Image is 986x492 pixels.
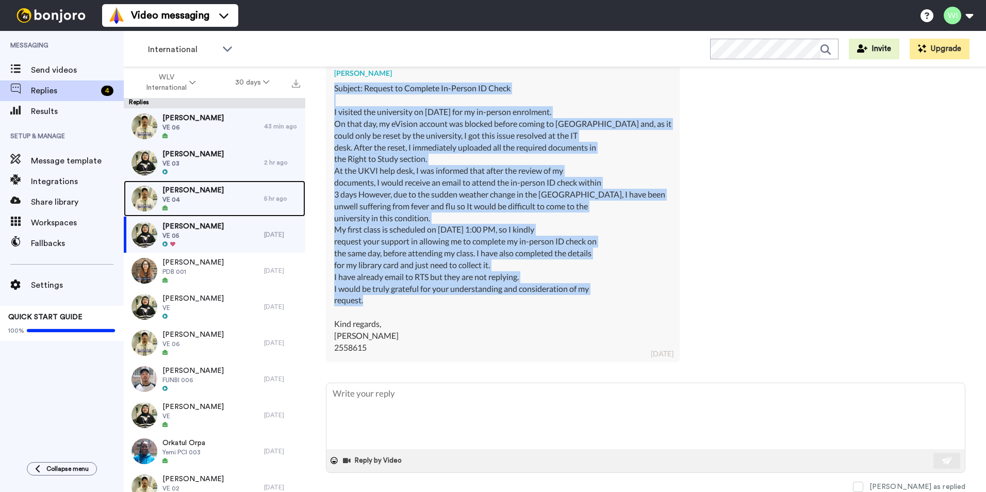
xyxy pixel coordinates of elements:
[216,73,289,92] button: 30 days
[124,325,305,361] a: [PERSON_NAME]VE 06[DATE]
[132,438,157,464] img: 3e23c4d3-1de5-4687-a0b0-757430013745-thumb.jpg
[132,258,157,284] img: 139000d5-7d0b-4327-a7b9-3e70836d1946-thumb.jpg
[264,411,300,419] div: [DATE]
[31,196,124,208] span: Share library
[148,43,217,56] span: International
[162,159,224,168] span: VE 03
[124,433,305,469] a: Orkatul OrpaYemi PCI 003[DATE]
[162,366,224,376] span: [PERSON_NAME]
[126,68,216,97] button: WLV International
[162,474,224,484] span: [PERSON_NAME]
[132,150,157,175] img: 22e093ee-6621-4089-9a64-2bb4a3293c61-thumb.jpg
[124,253,305,289] a: [PERSON_NAME]PDB 001[DATE]
[289,75,303,90] button: Export all results that match these filters now.
[145,72,187,93] span: WLV International
[264,375,300,383] div: [DATE]
[31,175,124,188] span: Integrations
[264,122,300,130] div: 43 min ago
[132,222,157,248] img: c5771198-484c-41a4-a086-442532575777-thumb.jpg
[162,304,224,312] span: VE
[869,482,965,492] div: [PERSON_NAME] as replied
[132,330,157,356] img: 0679e79f-bf66-4ac1-86ef-078eae539f64-thumb.jpg
[124,181,305,217] a: [PERSON_NAME]VE 045 hr ago
[942,456,953,465] img: send-white.svg
[264,483,300,491] div: [DATE]
[342,453,405,468] button: Reply by Video
[162,185,224,195] span: [PERSON_NAME]
[264,231,300,239] div: [DATE]
[849,39,899,59] button: Invite
[162,438,205,448] span: Orkatul Orpa
[162,221,224,232] span: [PERSON_NAME]
[132,366,157,392] img: 20357b13-09c5-4b1e-98cd-6bacbcb48d6b-thumb.jpg
[131,8,209,23] span: Video messaging
[108,7,125,24] img: vm-color.svg
[124,397,305,433] a: [PERSON_NAME]VE[DATE]
[162,340,224,348] span: VE 06
[12,8,90,23] img: bj-logo-header-white.svg
[31,85,97,97] span: Replies
[264,339,300,347] div: [DATE]
[162,149,224,159] span: [PERSON_NAME]
[292,79,300,88] img: export.svg
[132,113,157,139] img: 0679e79f-bf66-4ac1-86ef-078eae539f64-thumb.jpg
[162,293,224,304] span: [PERSON_NAME]
[334,68,671,78] div: [PERSON_NAME]
[162,123,224,132] span: VE 06
[8,314,83,321] span: QUICK START GUIDE
[264,267,300,275] div: [DATE]
[334,83,671,353] div: Subject: Request to Complete In-Person ID Check I visited the university on [DATE] for my in-pers...
[651,349,673,359] div: [DATE]
[162,257,224,268] span: [PERSON_NAME]
[124,144,305,181] a: [PERSON_NAME]VE 032 hr ago
[124,108,305,144] a: [PERSON_NAME]VE 0643 min ago
[162,113,224,123] span: [PERSON_NAME]
[8,326,24,335] span: 100%
[124,98,305,108] div: Replies
[31,64,124,76] span: Send videos
[162,232,224,240] span: VE 05
[264,158,300,167] div: 2 hr ago
[31,105,124,118] span: Results
[162,412,224,420] span: VE
[132,186,157,211] img: d9b90043-b27e-4f46-9234-97d7fd64af05-thumb.jpg
[31,279,124,291] span: Settings
[264,194,300,203] div: 5 hr ago
[31,237,124,250] span: Fallbacks
[46,465,89,473] span: Collapse menu
[264,447,300,455] div: [DATE]
[162,448,205,456] span: Yemi PCI 003
[132,294,157,320] img: b7a95c32-d3d2-455d-b707-40783128711b-thumb.jpg
[124,361,305,397] a: [PERSON_NAME]FUNBI 006[DATE]
[101,86,113,96] div: 4
[162,195,224,204] span: VE 04
[132,402,157,428] img: 9d005285-f2cd-48ce-ae0f-47eda6f368c7-thumb.jpg
[162,268,224,276] span: PDB 001
[124,289,305,325] a: [PERSON_NAME]VE[DATE]
[31,217,124,229] span: Workspaces
[124,217,305,253] a: [PERSON_NAME]VE 05[DATE]
[910,39,969,59] button: Upgrade
[162,402,224,412] span: [PERSON_NAME]
[31,155,124,167] span: Message template
[27,462,97,475] button: Collapse menu
[162,330,224,340] span: [PERSON_NAME]
[162,376,224,384] span: FUNBI 006
[264,303,300,311] div: [DATE]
